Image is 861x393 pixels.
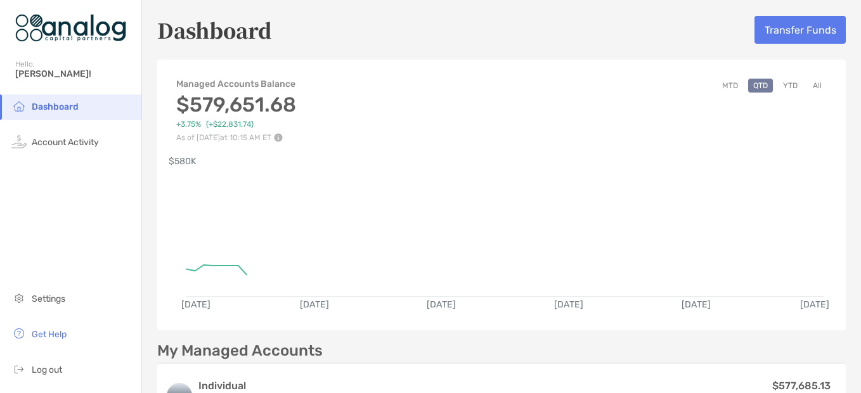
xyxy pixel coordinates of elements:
img: get-help icon [11,326,27,341]
h5: Dashboard [157,15,272,44]
button: MTD [717,79,743,93]
text: $580K [169,156,197,167]
text: [DATE] [427,299,456,310]
text: [DATE] [555,299,584,310]
img: household icon [11,98,27,113]
span: Get Help [32,329,67,340]
span: [PERSON_NAME]! [15,68,134,79]
span: Dashboard [32,101,79,112]
h3: $579,651.68 [176,93,297,117]
button: YTD [778,79,803,93]
text: [DATE] [800,299,829,310]
h4: Managed Accounts Balance [176,79,297,89]
img: Performance Info [274,133,283,142]
p: As of [DATE] at 10:15 AM ET [176,133,297,142]
button: All [808,79,827,93]
img: activity icon [11,134,27,149]
button: QTD [748,79,773,93]
text: [DATE] [300,299,329,310]
button: Transfer Funds [754,16,846,44]
span: +3.75% [176,120,201,129]
span: Log out [32,364,62,375]
span: Account Activity [32,137,99,148]
text: [DATE] [682,299,711,310]
p: My Managed Accounts [157,343,323,359]
img: logout icon [11,361,27,377]
text: [DATE] [181,299,210,310]
img: Zoe Logo [15,5,126,51]
span: Settings [32,293,65,304]
img: settings icon [11,290,27,306]
span: ( +$22,831.74 ) [206,120,254,129]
